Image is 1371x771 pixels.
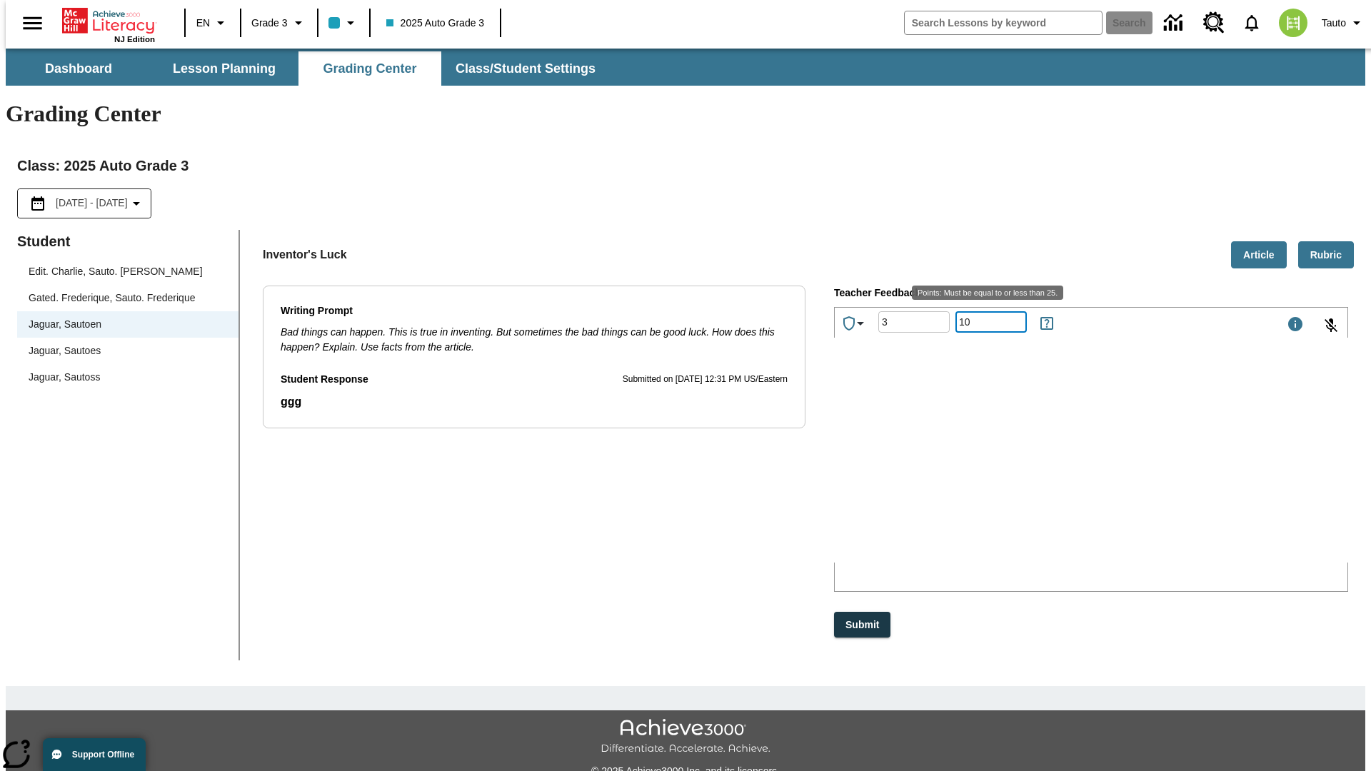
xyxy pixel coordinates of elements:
[878,311,950,333] div: Grade: Letters, numbers, %, + and - are allowed.
[17,154,1354,177] h2: Class : 2025 Auto Grade 3
[878,303,950,341] input: Grade: Letters, numbers, %, + and - are allowed.
[298,51,441,86] button: Grading Center
[1270,4,1316,41] button: Select a new avatar
[281,303,788,319] p: Writing Prompt
[153,51,296,86] button: Lesson Planning
[1231,241,1287,269] button: Article, Will open in new tab
[62,5,155,44] div: Home
[17,230,238,253] p: Student
[323,10,365,36] button: Class color is light blue. Change class color
[1279,9,1307,37] img: avatar image
[601,719,770,755] img: Achieve3000 Differentiate Accelerate Achieve
[24,195,145,212] button: Select the date range menu item
[7,51,150,86] button: Dashboard
[62,6,155,35] a: Home
[6,51,608,86] div: SubNavbar
[29,291,227,306] span: Gated. Frederique, Sauto. Frederique
[128,195,145,212] svg: Collapse Date Range Filter
[1155,4,1195,43] a: Data Center
[17,364,238,390] div: Jaguar, Sautoss
[444,51,607,86] button: Class/Student Settings
[17,338,238,364] div: Jaguar, Sautoes
[251,16,288,31] span: Grade 3
[281,393,788,410] p: ggg
[6,11,209,24] body: Type your response here.
[955,311,1027,333] div: Points: Must be equal to or less than 25.
[1195,4,1233,42] a: Resource Center, Will open in new tab
[17,311,238,338] div: Jaguar, Sautoen
[29,343,227,358] span: Jaguar, Sautoes
[834,612,890,638] button: Submit
[281,325,788,355] p: Bad things can happen. This is true in inventing. But sometimes the bad things can be good luck. ...
[912,286,1063,300] div: Points: Must be equal to or less than 25.
[6,49,1365,86] div: SubNavbar
[114,35,155,44] span: NJ Edition
[11,2,54,44] button: Open side menu
[955,303,1027,341] input: Points: Must be equal to or less than 25.
[17,258,238,285] div: Edit. Charlie, Sauto. [PERSON_NAME]
[56,196,128,211] span: [DATE] - [DATE]
[29,264,227,279] span: Edit. Charlie, Sauto. [PERSON_NAME]
[6,101,1365,127] h1: Grading Center
[835,309,875,338] button: Achievements
[623,373,788,387] p: Submitted on [DATE] 12:31 PM US/Eastern
[29,317,227,332] span: Jaguar, Sautoen
[1287,316,1304,336] div: Maximum 1000 characters Press Escape to exit toolbar and use left and right arrow keys to access ...
[834,286,1348,301] p: Teacher Feedback
[263,246,347,263] p: Inventor's Luck
[1316,10,1371,36] button: Profile/Settings
[281,372,368,388] p: Student Response
[17,285,238,311] div: Gated. Frederique, Sauto. Frederique
[43,738,146,771] button: Support Offline
[196,16,210,31] span: EN
[1233,4,1270,41] a: Notifications
[1033,309,1061,338] button: Rules for Earning Points and Achievements, Will open in new tab
[29,370,227,385] span: Jaguar, Sautoss
[1314,308,1348,343] button: Click to activate and allow voice recognition
[72,750,134,760] span: Support Offline
[386,16,485,31] span: 2025 Auto Grade 3
[905,11,1102,34] input: search field
[1322,16,1346,31] span: Tauto
[246,10,313,36] button: Grade: Grade 3, Select a grade
[190,10,236,36] button: Language: EN, Select a language
[6,11,209,24] p: xcMzgG
[281,393,788,410] p: Student Response
[1298,241,1354,269] button: Rubric, Will open in new tab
